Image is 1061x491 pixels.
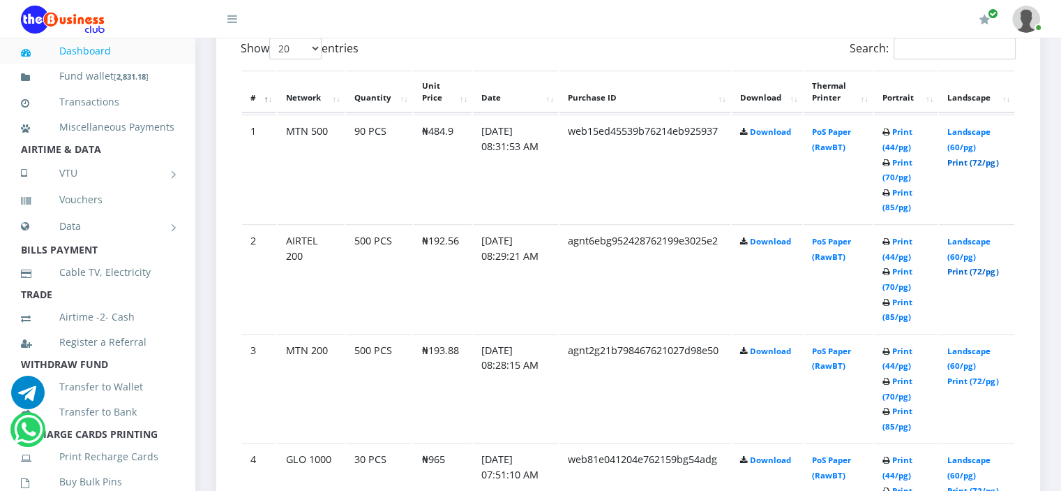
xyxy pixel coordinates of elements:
[278,71,345,114] th: Network: activate to sort column ascending
[1012,6,1040,33] img: User
[559,115,730,223] td: web15ed45539b76214eb925937
[473,334,558,442] td: [DATE] 08:28:15 AM
[14,423,43,446] a: Chat for support
[947,157,998,168] a: Print (72/pg)
[21,60,174,93] a: Fund wallet[2,831.18]
[114,71,149,82] small: [ ]
[278,334,345,442] td: MTN 200
[882,376,912,402] a: Print (70/pg)
[116,71,146,82] b: 2,831.18
[882,455,912,481] a: Print (44/pg)
[21,86,174,118] a: Transactions
[414,115,472,223] td: ₦484.9
[812,126,851,152] a: PoS Paper (RawBT)
[750,346,791,356] a: Download
[559,224,730,332] td: agnt6ebg952428762199e3025e2
[278,224,345,332] td: AIRTEL 200
[850,38,1016,59] label: Search:
[882,157,912,183] a: Print (70/pg)
[21,441,174,473] a: Print Recharge Cards
[21,396,174,428] a: Transfer to Bank
[559,71,730,114] th: Purchase ID: activate to sort column ascending
[21,371,174,403] a: Transfer to Wallet
[947,236,991,262] a: Landscape (60/pg)
[242,71,276,114] th: #: activate to sort column descending
[242,224,276,332] td: 2
[882,266,912,292] a: Print (70/pg)
[882,236,912,262] a: Print (44/pg)
[874,71,938,114] th: Portrait: activate to sort column ascending
[21,156,174,191] a: VTU
[979,14,990,25] i: Renew/Upgrade Subscription
[947,346,991,372] a: Landscape (60/pg)
[882,187,912,213] a: Print (85/pg)
[278,115,345,223] td: MTN 500
[21,301,174,333] a: Airtime -2- Cash
[346,71,412,114] th: Quantity: activate to sort column ascending
[988,8,998,19] span: Renew/Upgrade Subscription
[473,115,558,223] td: [DATE] 08:31:53 AM
[750,236,791,247] a: Download
[812,346,851,372] a: PoS Paper (RawBT)
[882,297,912,323] a: Print (85/pg)
[414,224,472,332] td: ₦192.56
[947,376,998,386] a: Print (72/pg)
[473,224,558,332] td: [DATE] 08:29:21 AM
[21,256,174,288] a: Cable TV, Electricity
[732,71,802,114] th: Download: activate to sort column ascending
[414,334,472,442] td: ₦193.88
[947,126,991,152] a: Landscape (60/pg)
[241,38,359,59] label: Show entries
[882,406,912,432] a: Print (85/pg)
[882,126,912,152] a: Print (44/pg)
[21,326,174,358] a: Register a Referral
[882,346,912,372] a: Print (44/pg)
[750,126,791,137] a: Download
[894,38,1016,59] input: Search:
[21,111,174,143] a: Miscellaneous Payments
[11,386,45,409] a: Chat for support
[804,71,873,114] th: Thermal Printer: activate to sort column ascending
[346,115,412,223] td: 90 PCS
[947,455,991,481] a: Landscape (60/pg)
[947,266,998,277] a: Print (72/pg)
[346,334,412,442] td: 500 PCS
[346,224,412,332] td: 500 PCS
[750,455,791,465] a: Download
[473,71,558,114] th: Date: activate to sort column ascending
[21,184,174,216] a: Vouchers
[939,71,1014,114] th: Landscape: activate to sort column ascending
[269,38,322,59] select: Showentries
[242,334,276,442] td: 3
[559,334,730,442] td: agnt2g21b798467621027d98e50
[812,236,851,262] a: PoS Paper (RawBT)
[21,6,105,34] img: Logo
[414,71,472,114] th: Unit Price: activate to sort column ascending
[812,455,851,481] a: PoS Paper (RawBT)
[21,35,174,67] a: Dashboard
[21,209,174,244] a: Data
[242,115,276,223] td: 1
